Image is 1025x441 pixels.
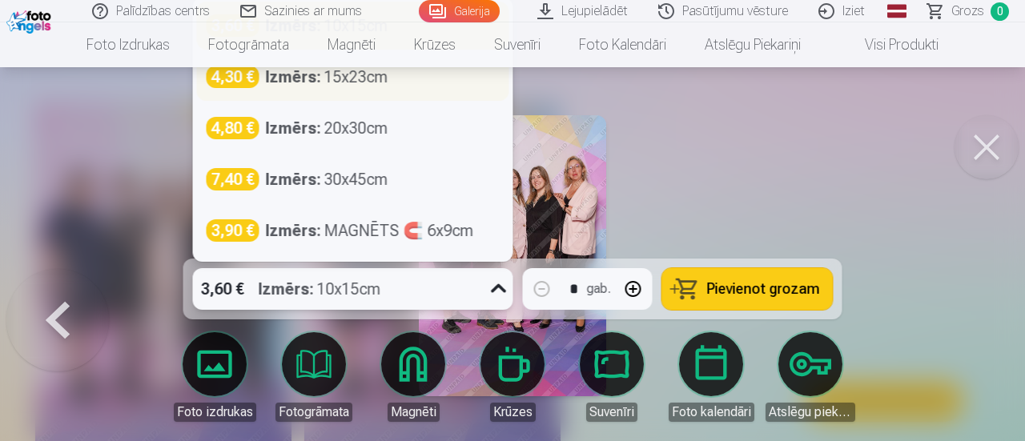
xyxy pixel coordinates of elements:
[193,268,252,310] div: 3,60 €
[275,403,352,422] div: Fotogrāmata
[707,282,820,296] span: Pievienot grozam
[490,403,536,422] div: Krūzes
[67,22,189,67] a: Foto izdrukas
[259,268,381,310] div: 10x15cm
[269,332,359,422] a: Fotogrāmata
[468,332,557,422] a: Krūzes
[666,332,756,422] a: Foto kalendāri
[567,332,657,422] a: Suvenīri
[820,22,958,67] a: Visi produkti
[395,22,475,67] a: Krūzes
[308,22,395,67] a: Magnēti
[560,22,685,67] a: Foto kalendāri
[685,22,820,67] a: Atslēgu piekariņi
[766,332,855,422] a: Atslēgu piekariņi
[6,6,55,34] img: /fa1
[266,117,388,139] div: 20x30cm
[662,268,833,310] button: Pievienot grozam
[266,219,474,242] div: MAGNĒTS 🧲 6x9cm
[951,2,984,21] span: Grozs
[266,168,321,190] strong: Izmērs :
[207,219,259,242] div: 3,90 €
[266,168,388,190] div: 30x45cm
[266,117,321,139] strong: Izmērs :
[189,22,308,67] a: Fotogrāmata
[475,22,560,67] a: Suvenīri
[207,168,259,190] div: 7,40 €
[170,332,259,422] a: Foto izdrukas
[587,279,611,299] div: gab.
[368,332,458,422] a: Magnēti
[174,403,256,422] div: Foto izdrukas
[388,403,440,422] div: Magnēti
[991,2,1009,21] span: 0
[259,278,314,300] strong: Izmērs :
[586,403,637,422] div: Suvenīri
[669,403,754,422] div: Foto kalendāri
[207,117,259,139] div: 4,80 €
[766,403,855,422] div: Atslēgu piekariņi
[266,219,321,242] strong: Izmērs :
